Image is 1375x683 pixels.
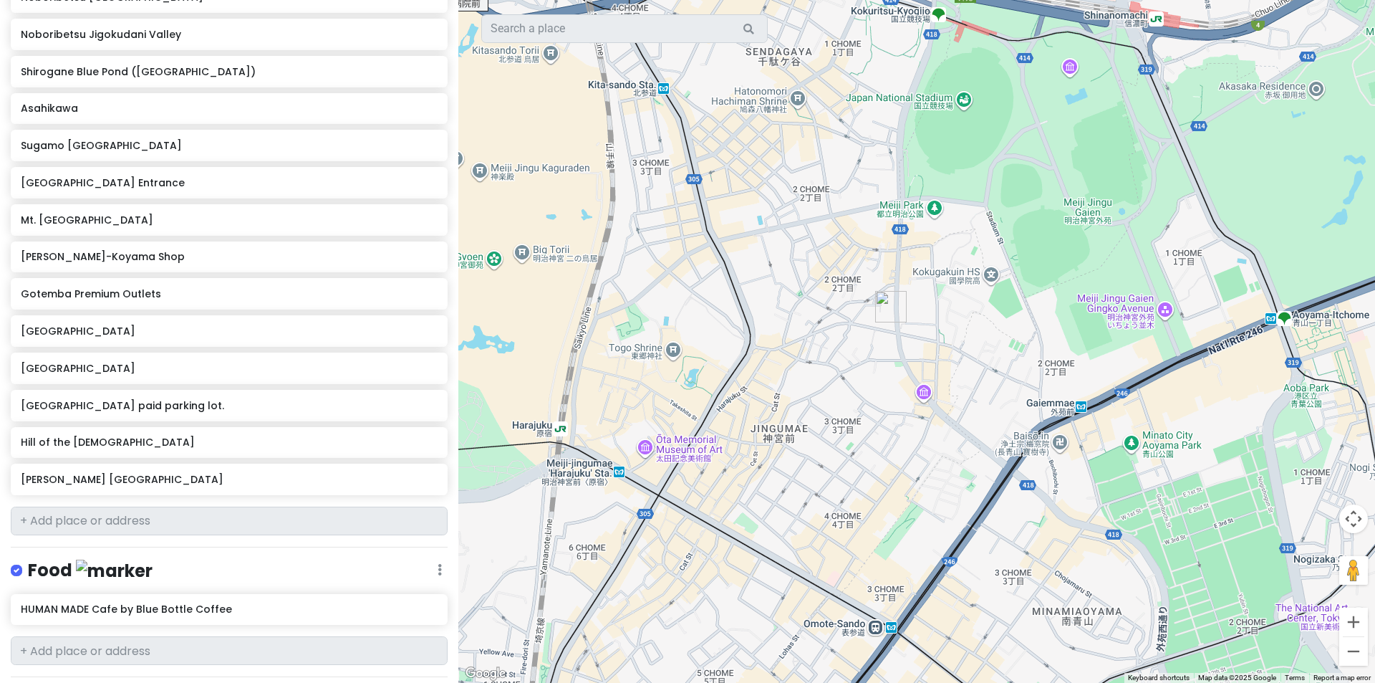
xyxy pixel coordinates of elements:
h6: Hill of the [DEMOGRAPHIC_DATA] [21,436,437,449]
h6: Noboribetsu Jigokudani Valley [21,28,437,41]
input: + Add place or address [11,507,448,535]
span: Map data ©2025 Google [1198,674,1276,682]
h4: Food [28,559,153,583]
h6: Gotemba Premium Outlets [21,287,437,300]
button: Map camera controls [1339,505,1368,533]
h6: Mt. [GEOGRAPHIC_DATA] [21,214,437,226]
h6: [GEOGRAPHIC_DATA] paid parking lot. [21,399,437,412]
a: Terms (opens in new tab) [1285,674,1305,682]
h6: [PERSON_NAME] [GEOGRAPHIC_DATA] [21,473,437,486]
h6: Shirogane Blue Pond ([GEOGRAPHIC_DATA]) [21,65,437,78]
h6: [GEOGRAPHIC_DATA] [21,362,437,375]
img: marker [76,560,153,582]
input: Search a place [481,14,768,43]
button: Keyboard shortcuts [1128,673,1190,683]
h6: [GEOGRAPHIC_DATA] Entrance [21,176,437,189]
h6: [GEOGRAPHIC_DATA] [21,325,437,338]
input: + Add place or address [11,636,448,665]
button: Drag Pegman onto the map to open Street View [1339,556,1368,585]
a: Open this area in Google Maps (opens a new window) [462,664,509,683]
h6: Sugamo [GEOGRAPHIC_DATA] [21,139,437,152]
img: Google [462,664,509,683]
div: HUMAN MADE Cafe by Blue Bottle Coffee [875,291,907,323]
button: Zoom in [1339,608,1368,636]
h6: HUMAN MADE Cafe by Blue Bottle Coffee [21,603,437,616]
button: Zoom out [1339,637,1368,666]
h6: [PERSON_NAME]-Koyama Shop [21,250,437,263]
a: Report a map error [1313,674,1371,682]
h6: Asahikawa [21,102,437,115]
